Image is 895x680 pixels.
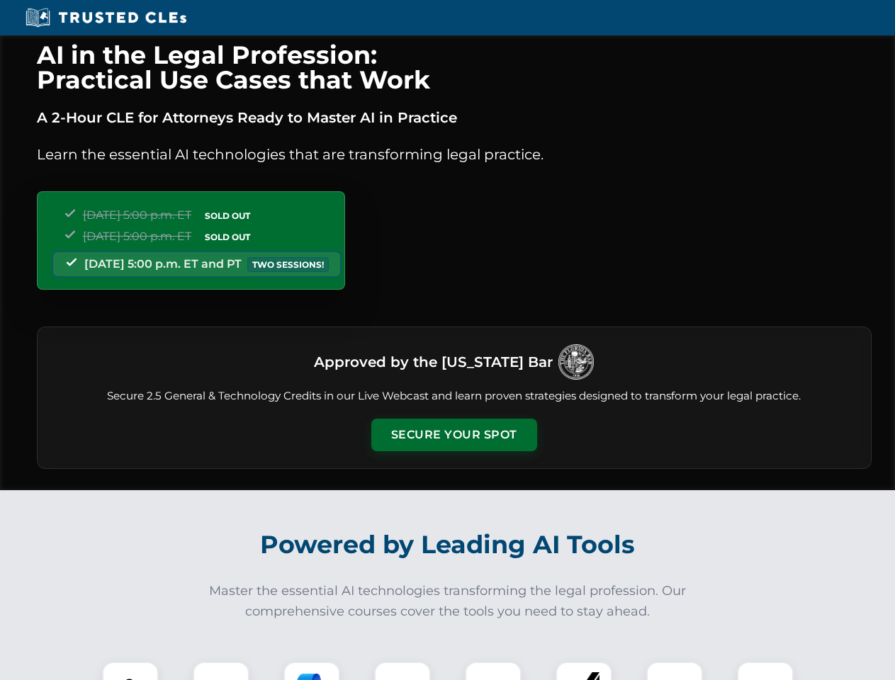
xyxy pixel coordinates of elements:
h3: Approved by the [US_STATE] Bar [314,349,553,375]
span: [DATE] 5:00 p.m. ET [83,229,191,243]
span: SOLD OUT [200,208,255,223]
p: Master the essential AI technologies transforming the legal profession. Our comprehensive courses... [200,581,696,622]
p: Secure 2.5 General & Technology Credits in our Live Webcast and learn proven strategies designed ... [55,388,854,404]
img: Logo [558,344,594,380]
h2: Powered by Leading AI Tools [55,520,840,569]
p: A 2-Hour CLE for Attorneys Ready to Master AI in Practice [37,106,872,129]
p: Learn the essential AI technologies that are transforming legal practice. [37,143,872,166]
span: [DATE] 5:00 p.m. ET [83,208,191,222]
span: SOLD OUT [200,229,255,244]
img: Trusted CLEs [21,7,191,28]
h1: AI in the Legal Profession: Practical Use Cases that Work [37,42,872,92]
button: Secure Your Spot [371,419,537,451]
